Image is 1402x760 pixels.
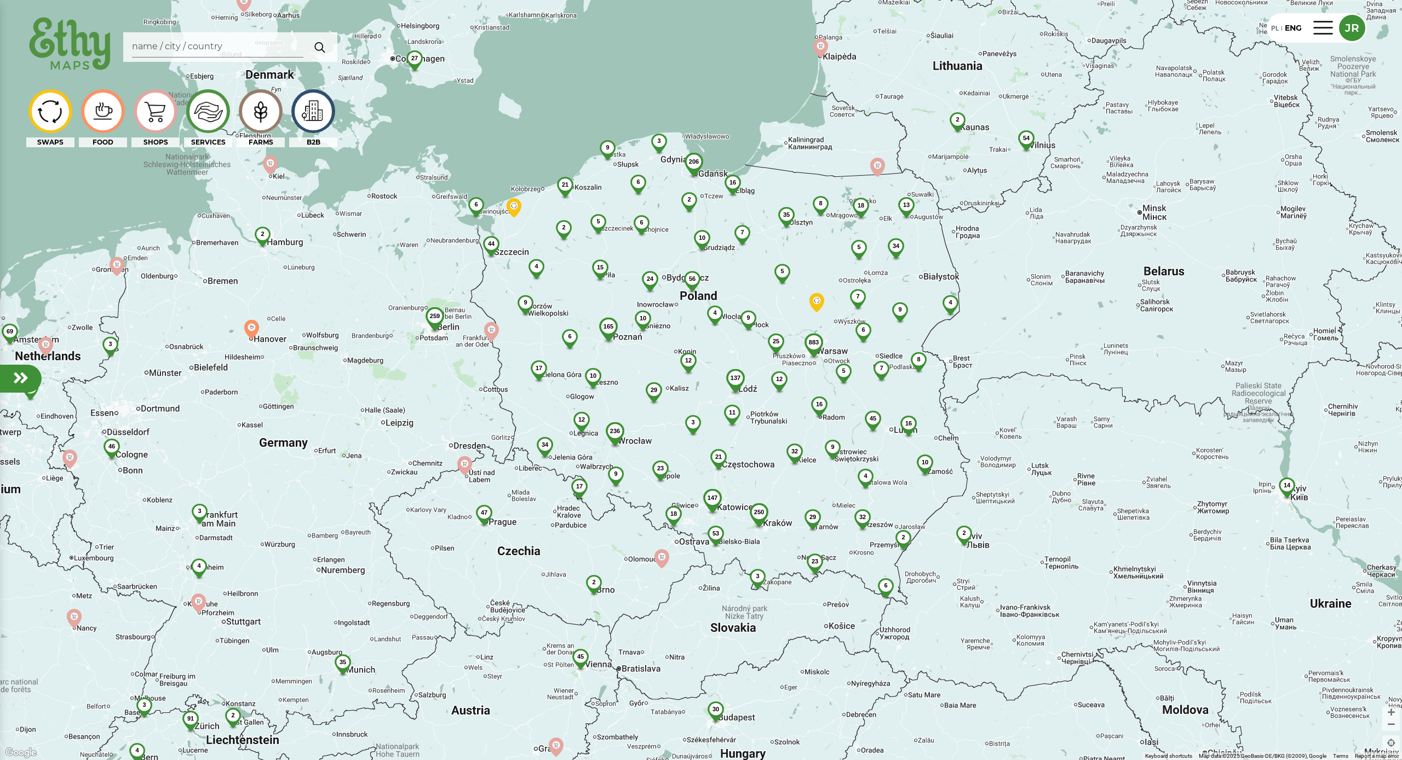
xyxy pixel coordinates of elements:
img: icon-image [32,95,68,127]
img: icon-image [84,98,121,125]
span: 12 [578,416,585,423]
span: 12 [776,376,783,382]
span: 7 [856,293,859,300]
span: 32 [859,514,866,520]
div: B2B [289,137,337,147]
span: 5 [780,268,784,274]
a: Open this area in Google Maps (opens a new window) [3,746,39,760]
span: 45 [577,653,584,660]
span: 10 [590,372,596,379]
span: 206 [689,158,699,165]
div: FOOD [79,137,127,147]
span: 16 [905,420,912,427]
span: 4 [864,473,867,479]
span: 27 [411,55,418,61]
span: 45 [870,415,876,422]
span: 29 [809,514,816,520]
span: 165 [604,323,613,330]
span: 54 [1023,135,1030,141]
span: 46 [108,443,115,450]
span: 17 [536,365,542,371]
span: 32 [791,448,798,454]
img: 250 [741,503,777,539]
span: 15 [597,264,604,270]
span: 9 [898,306,901,313]
span: 250 [754,509,764,515]
div: FARMS [237,137,285,147]
span: 4 [197,562,200,569]
img: 259 [417,307,453,343]
div: SWAPS [26,137,74,147]
span: 13 [903,201,910,208]
img: 206 [676,153,712,188]
span: 16 [729,179,736,186]
img: icon-image [295,95,331,128]
span: 18 [858,202,864,209]
img: 883 [796,333,832,369]
span: 6 [568,333,571,339]
span: 2 [962,529,966,536]
span: 2 [592,579,595,585]
span: 10 [699,234,705,241]
span: 6 [474,201,478,208]
span: 259 [430,313,440,319]
span: 5 [842,367,845,374]
span: 14 [1284,482,1290,488]
span: Map data ©2025 GeoBasis-DE/BKG (©2009), Google [1199,753,1326,759]
span: 11 [729,409,736,416]
span: 3 [657,137,660,144]
span: 29 [651,387,657,393]
span: 883 [809,339,819,346]
span: 9 [614,470,617,477]
span: 8 [917,356,920,362]
span: 5 [596,218,600,224]
span: 7 [880,365,883,371]
span: 9 [606,144,609,151]
span: 147 [708,494,717,501]
span: 34 [542,441,548,448]
span: 7 [740,229,744,235]
a: Report a map error [1355,753,1399,759]
span: 3 [756,573,759,579]
a: Terms (opens in new tab) [1333,753,1348,759]
span: 2 [687,196,691,203]
span: 4 [535,263,538,269]
div: SERVICES [184,137,232,147]
span: 9 [524,299,527,306]
span: 6 [884,582,887,589]
span: 34 [893,243,899,249]
img: Google [3,746,39,760]
span: 8 [819,200,822,206]
span: 3 [198,508,201,514]
span: 53 [713,530,719,537]
span: 10 [640,315,646,321]
span: 17 [576,483,583,490]
span: 24 [647,275,653,282]
span: 3 [142,701,146,708]
img: 147 [694,489,731,525]
span: 25 [773,338,779,344]
span: 2 [231,712,234,718]
span: 4 [713,309,716,316]
span: 35 [783,211,790,218]
span: 9 [831,444,834,450]
span: 30 [713,706,719,712]
img: search.svg [310,36,330,58]
span: 4 [949,299,952,306]
span: 4 [135,747,139,753]
img: ethy-logo [26,13,114,76]
span: 2 [261,231,264,237]
span: 56 [689,275,696,282]
span: 69 [7,328,13,335]
img: 137 [717,369,754,405]
span: 35 [340,659,346,665]
span: 3 [691,419,694,425]
span: 236 [610,428,620,434]
img: icon-image [189,93,226,129]
img: icon-image [242,94,279,129]
span: 9 [746,314,750,321]
span: 5 [857,244,860,250]
img: icon-image [137,94,174,129]
span: 44 [488,240,495,247]
button: JR [1339,15,1365,41]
